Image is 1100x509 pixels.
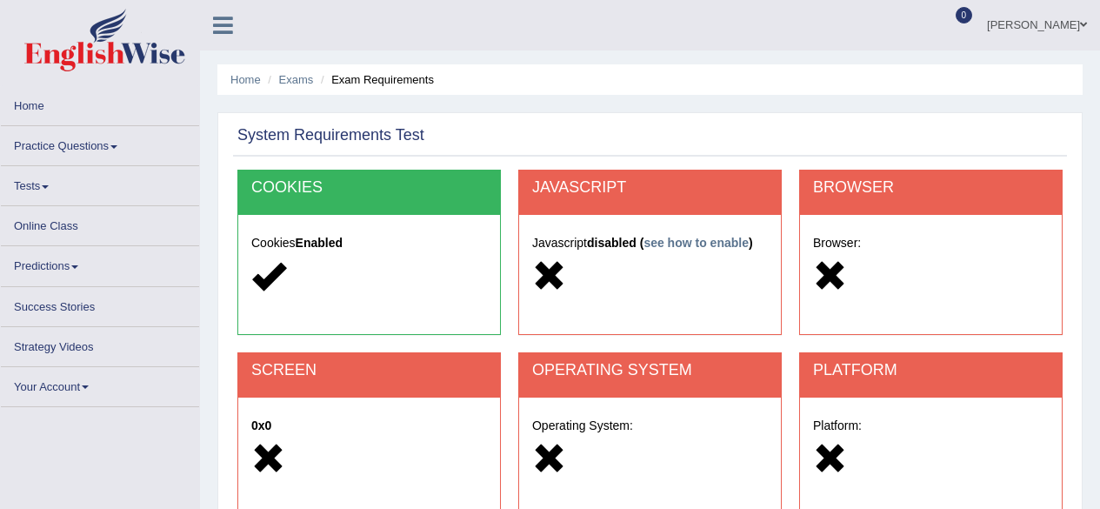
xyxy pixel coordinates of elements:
h2: OPERATING SYSTEM [532,362,768,379]
h2: JAVASCRIPT [532,179,768,197]
strong: disabled ( ) [587,236,753,250]
h2: PLATFORM [813,362,1049,379]
a: Predictions [1,246,199,280]
a: Online Class [1,206,199,240]
a: Practice Questions [1,126,199,160]
h5: Operating System: [532,419,768,432]
h5: Cookies [251,237,487,250]
strong: Enabled [296,236,343,250]
h2: COOKIES [251,179,487,197]
h2: BROWSER [813,179,1049,197]
a: Home [230,73,261,86]
span: 0 [956,7,973,23]
a: Strategy Videos [1,327,199,361]
strong: 0x0 [251,419,271,432]
h2: System Requirements Test [237,127,424,144]
h5: Browser: [813,237,1049,250]
li: Exam Requirements [317,71,434,88]
a: Exams [279,73,314,86]
a: Success Stories [1,287,199,321]
a: Your Account [1,367,199,401]
h2: SCREEN [251,362,487,379]
h5: Javascript [532,237,768,250]
a: see how to enable [643,236,749,250]
a: Home [1,86,199,120]
h5: Platform: [813,419,1049,432]
a: Tests [1,166,199,200]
